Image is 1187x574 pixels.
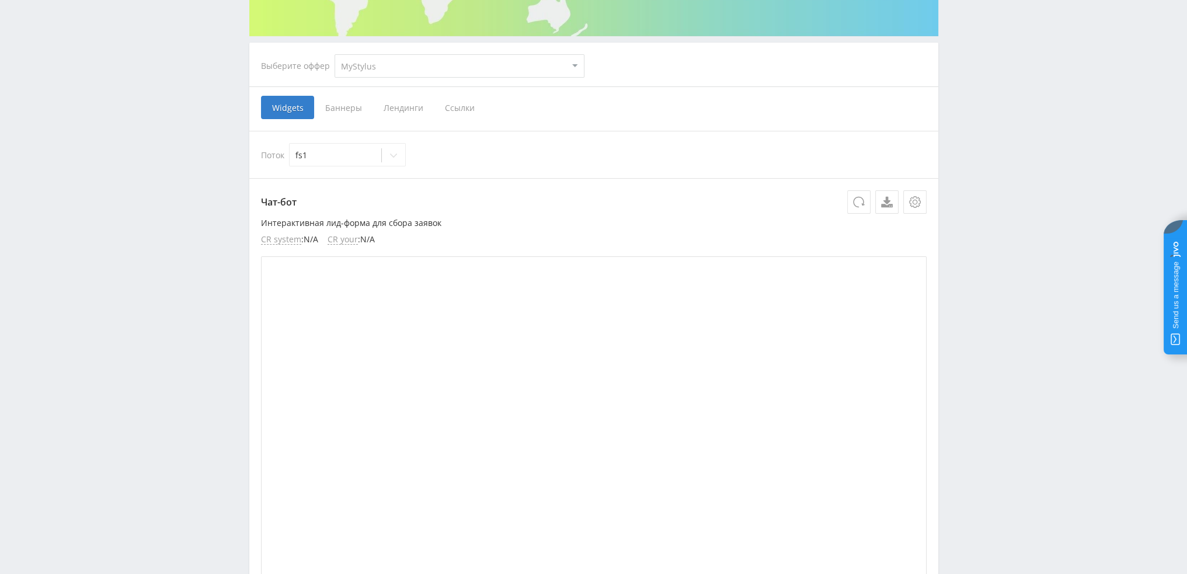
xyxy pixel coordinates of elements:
div: Выберите оффер [261,61,335,71]
div: Поток [261,143,927,166]
span: Ссылки [434,96,486,119]
span: Widgets [261,96,314,119]
span: Баннеры [314,96,373,119]
li: : N/A [328,235,375,245]
button: Обновить [847,190,871,214]
p: Чат-бот [261,190,927,214]
button: Настройки [903,190,927,214]
li: : N/A [261,235,318,245]
span: Лендинги [373,96,434,119]
p: Интерактивная лид-форма для сбора заявок [261,218,927,228]
span: CR system [261,235,301,245]
span: CR your [328,235,358,245]
a: Скачать [875,190,899,214]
